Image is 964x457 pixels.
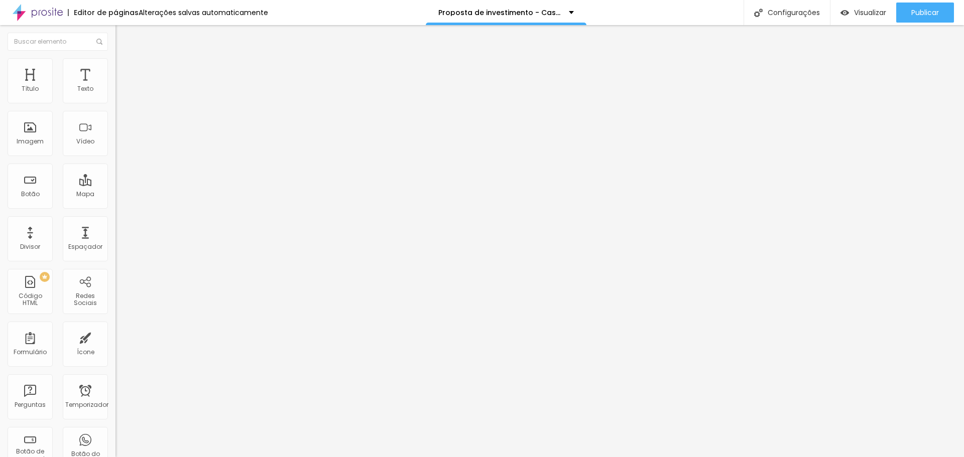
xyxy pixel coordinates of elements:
font: Botão [21,190,40,198]
font: Redes Sociais [74,291,97,307]
font: Visualizar [854,8,886,18]
img: Ícone [754,9,763,17]
button: Visualizar [830,3,896,23]
font: Título [22,84,39,93]
font: Formulário [14,348,47,356]
font: Divisor [20,242,40,251]
font: Editor de páginas [74,8,139,18]
font: Vídeo [76,137,94,145]
button: Publicar [896,3,954,23]
input: Buscar elemento [8,33,108,51]
font: Publicar [911,8,939,18]
font: Espaçador [68,242,102,251]
font: Texto [77,84,93,93]
font: Ícone [77,348,94,356]
font: Proposta de investimento - Casamento [438,8,585,18]
font: Configurações [768,8,820,18]
font: Temporizador [65,400,108,409]
font: Código HTML [19,291,42,307]
font: Mapa [76,190,94,198]
font: Perguntas [15,400,46,409]
img: view-1.svg [840,9,849,17]
font: Imagem [17,137,44,145]
font: Alterações salvas automaticamente [139,8,268,18]
img: Ícone [96,39,102,45]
